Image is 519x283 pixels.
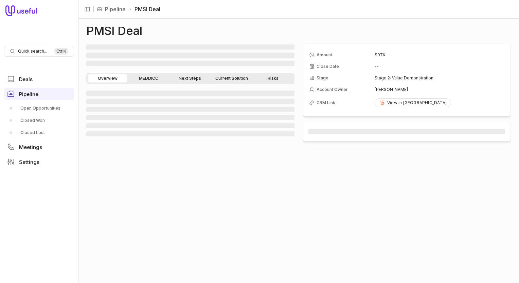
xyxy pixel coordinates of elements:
a: Open Opportunities [4,103,74,114]
div: View in [GEOGRAPHIC_DATA] [379,100,447,106]
a: Next Steps [170,74,210,82]
span: Settings [19,159,39,165]
span: Stage [317,75,328,81]
a: MEDDICC [129,74,168,82]
a: Settings [4,156,74,168]
span: Close Date [317,64,339,69]
span: Account Owner [317,87,348,92]
span: ‌ [86,44,294,50]
kbd: Ctrl K [54,48,68,55]
span: Amount [317,52,332,58]
li: PMSI Deal [128,5,160,13]
a: Pipeline [4,88,74,100]
span: Pipeline [19,92,38,97]
span: ‌ [86,123,294,128]
h1: PMSI Deal [86,27,142,35]
span: Deals [19,77,33,82]
a: Closed Won [4,115,74,126]
div: Pipeline submenu [4,103,74,138]
td: Stage 2: Value Demonstration [375,73,504,83]
a: Meetings [4,141,74,153]
a: View in [GEOGRAPHIC_DATA] [375,98,451,107]
button: Collapse sidebar [82,4,92,14]
span: ‌ [308,129,505,134]
td: [PERSON_NAME] [375,84,504,95]
a: Current Solution [211,74,252,82]
td: $97K [375,50,504,60]
a: Closed Lost [4,127,74,138]
span: ‌ [86,115,294,120]
span: ‌ [86,53,294,58]
span: Quick search... [18,49,47,54]
span: CRM Link [317,100,335,106]
span: ‌ [86,91,294,96]
span: | [92,5,94,13]
span: ‌ [86,61,294,66]
td: -- [375,61,504,72]
a: Deals [4,73,74,85]
span: ‌ [86,131,294,136]
span: ‌ [86,99,294,104]
a: Overview [88,74,127,82]
a: Pipeline [105,5,126,13]
span: Meetings [19,145,42,150]
a: Risks [253,74,293,82]
span: ‌ [86,107,294,112]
